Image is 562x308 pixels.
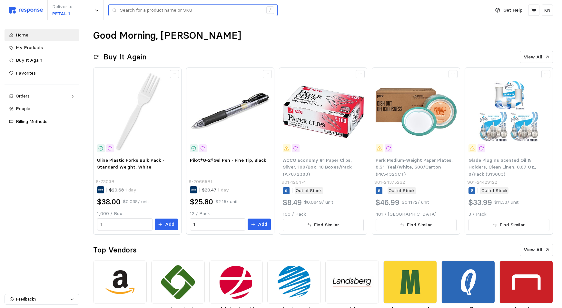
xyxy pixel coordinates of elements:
[376,198,399,208] h2: $46.99
[283,211,364,218] p: 100 / Pack
[304,199,333,206] p: $0.0849 / unit
[5,116,79,128] a: Billing Methods
[468,71,549,152] img: sp78263894_s7
[520,51,553,63] button: View All
[16,118,47,124] span: Billing Methods
[283,157,352,177] span: ACCO Economy #1 Paper Clips, Silver, 100/Box, 10 Boxes/Pack (A7072380)
[124,187,136,193] span: 1 day
[467,179,497,186] p: 901-24429122
[524,246,542,253] p: View All
[97,157,164,170] span: Uline Plastic Forks Bulk Pack - Standard Weight, White
[155,219,178,230] button: Add
[402,199,429,206] p: $0.1172 / unit
[544,7,550,14] p: KN
[93,261,147,303] img: d7805571-9dbc-467d-9567-a24a98a66352.png
[16,45,43,50] span: My Products
[542,5,553,16] button: KN
[190,197,213,207] h2: $25.80
[123,198,149,205] p: $0.038 / unit
[97,210,178,217] p: 1,000 / Box
[468,219,549,231] button: Find Similar
[16,57,42,63] span: Buy It Again
[503,7,522,14] p: Get Help
[193,219,242,230] input: Qty
[190,157,266,163] span: Pilot®G-2®Gel Pen - Fine Tip, Black
[189,178,213,185] p: S-20665BL
[524,54,542,61] p: View All
[190,210,271,217] p: 12 / Pack
[16,296,70,302] p: Feedback?
[209,261,263,303] img: 771c76c0-1592-4d67-9e09-d6ea890d945b.png
[52,10,73,17] p: PETAL 1
[16,93,68,100] div: Orders
[494,199,518,206] p: $11.33 / unit
[5,29,79,41] a: Home
[383,261,437,303] img: 28d3e18e-6544-46cd-9dd4-0f3bdfdd001e.png
[283,71,364,152] img: sp43801662_s7
[96,178,114,185] p: S-7303B
[248,219,271,230] button: Add
[296,187,322,194] p: Out of Stock
[97,197,121,207] h2: $38.00
[281,179,306,186] p: 901-126474
[16,70,36,76] span: Favorites
[267,261,321,303] img: 4fb1f975-dd51-453c-b64f-21541b49956d.png
[190,71,271,152] img: S-20665BL
[314,221,339,229] p: Find Similar
[283,198,302,208] h2: $8.49
[202,187,229,194] p: $20.47
[104,52,146,62] h2: Buy It Again
[165,221,174,228] p: Add
[216,187,229,193] span: 1 day
[376,219,457,231] button: Find Similar
[468,157,536,177] span: Glade PlugIns Scented Oil & Holders, Clean Linen, 0.67 Oz., 8/Pack (313803)
[374,179,405,186] p: 901-24375262
[499,261,553,303] img: 63258c51-adb8-4b2a-9b0d-7eba9747dc41.png
[266,6,274,14] div: /
[5,90,79,102] a: Orders
[325,261,379,303] img: 7d13bdb8-9cc8-4315-963f-af194109c12d.png
[93,29,241,42] h1: Good Morning, [PERSON_NAME]
[481,187,508,194] p: Out of Stock
[5,103,79,115] a: People
[500,221,525,229] p: Find Similar
[389,187,415,194] p: Out of Stock
[376,211,457,218] p: 401 / [GEOGRAPHIC_DATA]
[468,198,492,208] h2: $33.99
[376,157,453,177] span: Perk Medium-Weight Paper Plates, 8.5", Teal/White, 500/Carton (PK54329CT)
[215,198,238,205] p: $2.15 / unit
[5,294,79,304] button: Feedback?
[407,221,432,229] p: Find Similar
[16,32,28,38] span: Home
[258,221,267,228] p: Add
[109,187,136,194] p: $20.68
[5,55,79,66] a: Buy It Again
[491,4,526,16] button: Get Help
[52,3,73,10] p: Deliver to
[9,7,43,14] img: svg%3e
[441,261,495,303] img: bfee157a-10f7-4112-a573-b61f8e2e3b38.png
[376,71,457,152] img: s1176640_s7
[151,261,205,303] img: b57ebca9-4645-4b82-9362-c975cc40820f.png
[5,67,79,79] a: Favorites
[16,106,30,111] span: People
[93,245,137,255] h2: Top Vendors
[520,244,553,256] button: View All
[283,219,364,231] button: Find Similar
[5,42,79,54] a: My Products
[120,5,263,16] input: Search for a product name or SKU
[468,211,549,218] p: 3 / Pack
[97,71,178,152] img: S-7303B
[101,219,149,230] input: Qty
